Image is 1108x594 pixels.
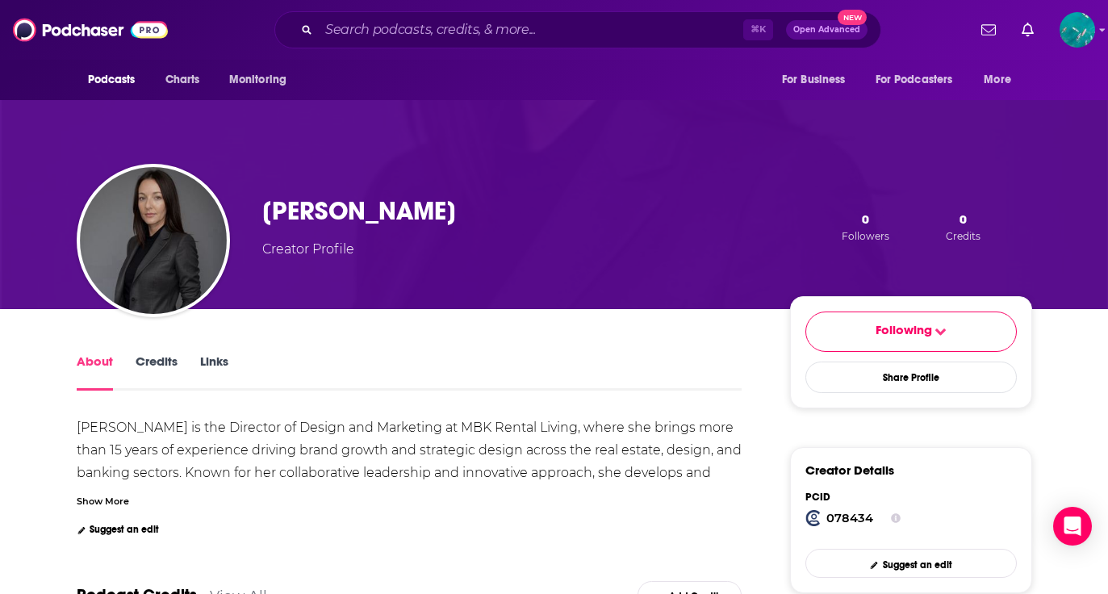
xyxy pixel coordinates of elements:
[862,211,869,227] span: 0
[13,15,168,45] img: Podchaser - Follow, Share and Rate Podcasts
[1060,12,1095,48] img: User Profile
[77,353,113,391] a: About
[805,510,822,526] img: Podchaser Creator ID logo
[771,65,866,95] button: open menu
[218,65,307,95] button: open menu
[876,322,932,342] span: Following
[960,211,967,227] span: 0
[805,312,1017,352] button: Following
[743,19,773,40] span: ⌘ K
[274,11,881,48] div: Search podcasts, credits, & more...
[136,353,178,391] a: Credits
[77,524,160,535] a: Suggest an edit
[88,69,136,91] span: Podcasts
[975,16,1002,44] a: Show notifications dropdown
[786,20,868,40] button: Open AdvancedNew
[838,10,867,25] span: New
[165,69,200,91] span: Charts
[805,491,901,504] div: PCID
[77,65,157,95] button: open menu
[782,69,846,91] span: For Business
[805,462,894,478] h3: Creator Details
[972,65,1031,95] button: open menu
[155,65,210,95] a: Charts
[793,26,860,34] span: Open Advanced
[229,69,286,91] span: Monitoring
[865,65,976,95] button: open menu
[1060,12,1095,48] span: Logged in as louisabuckingham
[80,167,227,314] img: Lisa Cabral
[1053,507,1092,546] div: Open Intercom Messenger
[262,240,354,259] div: Creator Profile
[1060,12,1095,48] button: Show profile menu
[826,511,873,525] strong: 078434
[984,69,1011,91] span: More
[876,69,953,91] span: For Podcasters
[319,17,743,43] input: Search podcasts, credits, & more...
[805,362,1017,393] button: Share Profile
[891,510,901,526] button: Show Info
[200,353,228,391] a: Links
[946,230,980,242] span: Credits
[262,195,456,227] h1: [PERSON_NAME]
[805,549,1017,577] a: Suggest an edit
[1015,16,1040,44] a: Show notifications dropdown
[941,211,985,243] button: 0Credits
[842,230,889,242] span: Followers
[837,211,894,243] button: 0Followers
